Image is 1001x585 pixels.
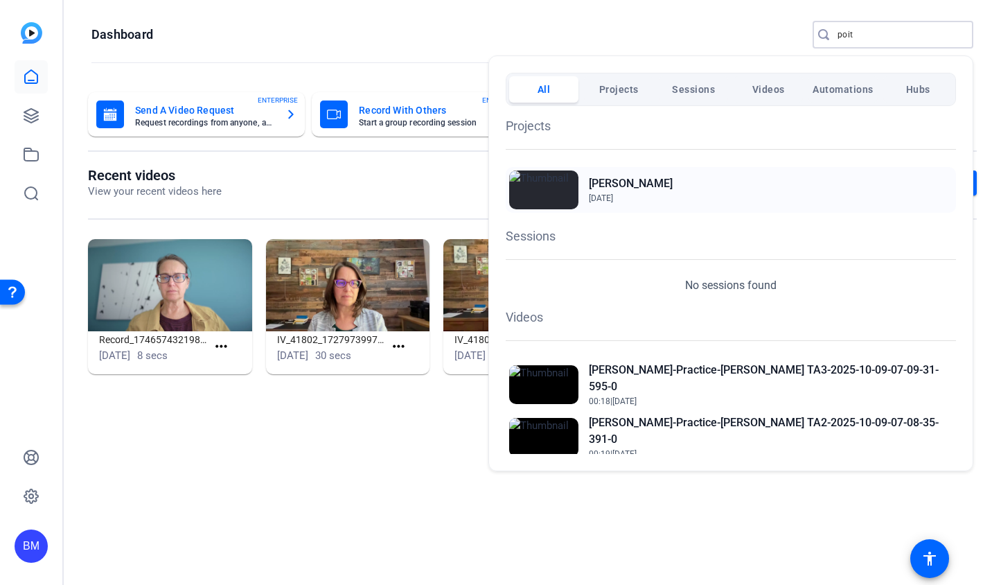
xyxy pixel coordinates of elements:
[589,193,613,203] span: [DATE]
[589,396,610,406] span: 00:18
[589,449,610,459] span: 00:19
[906,77,930,102] span: Hubs
[589,362,953,395] h2: [PERSON_NAME]-Practice-[PERSON_NAME] TA3-2025-10-09-07-09-31-595-0
[589,414,953,448] h2: [PERSON_NAME]-Practice-[PERSON_NAME] TA2-2025-10-09-07-08-35-391-0
[599,77,639,102] span: Projects
[672,77,715,102] span: Sessions
[813,77,874,102] span: Automations
[589,175,673,192] h2: [PERSON_NAME]
[752,77,785,102] span: Videos
[685,277,777,294] p: No sessions found
[610,396,612,406] span: |
[610,449,612,459] span: |
[612,396,637,406] span: [DATE]
[509,418,578,457] img: Thumbnail
[509,171,578,209] img: Thumbnail
[509,365,578,404] img: Thumbnail
[538,77,551,102] span: All
[506,116,956,135] h1: Projects
[506,308,956,326] h1: Videos
[612,449,637,459] span: [DATE]
[506,227,956,245] h1: Sessions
